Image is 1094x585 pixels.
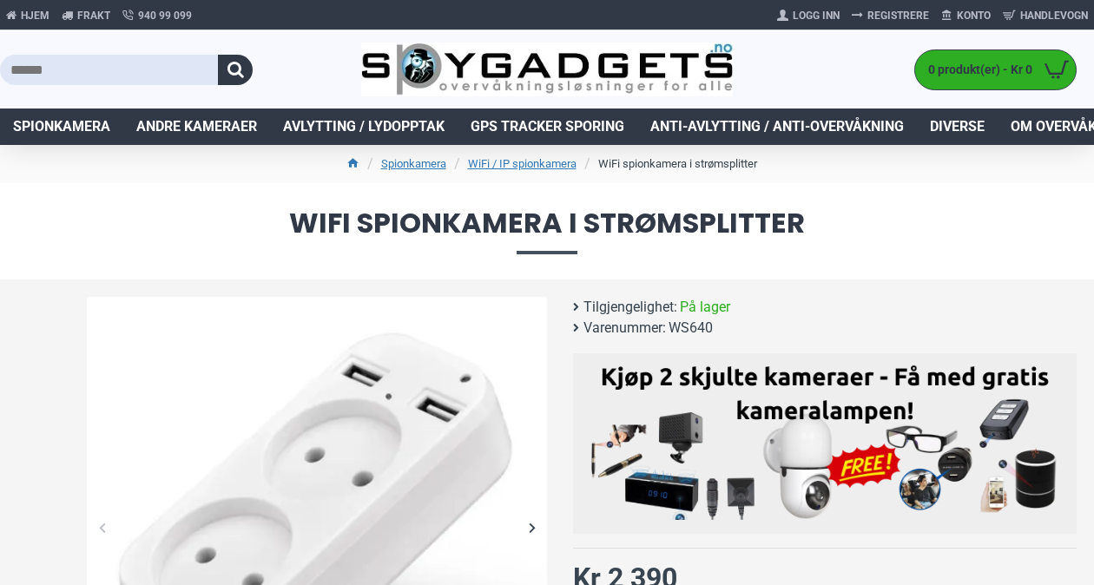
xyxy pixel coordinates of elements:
div: Previous slide [87,512,117,542]
span: På lager [680,297,730,318]
a: Konto [935,2,997,30]
a: WiFi / IP spionkamera [468,155,577,173]
span: Konto [957,8,991,23]
span: WS640 [669,318,713,339]
a: Spionkamera [381,155,446,173]
span: Logg Inn [793,8,840,23]
b: Varenummer: [583,318,666,339]
span: Registrere [867,8,929,23]
span: 0 produkt(er) - Kr 0 [915,61,1037,79]
img: SpyGadgets.no [361,43,733,96]
a: Logg Inn [771,2,846,30]
span: Diverse [930,116,985,137]
span: Anti-avlytting / Anti-overvåkning [650,116,904,137]
span: WiFi spionkamera i strømsplitter [17,209,1077,253]
span: Handlevogn [1020,8,1088,23]
span: Andre kameraer [136,116,257,137]
span: Frakt [77,8,110,23]
a: Diverse [917,108,998,145]
span: Hjem [21,8,49,23]
a: Anti-avlytting / Anti-overvåkning [637,108,917,145]
span: Avlytting / Lydopptak [283,116,445,137]
b: Tilgjengelighet: [583,297,677,318]
span: Spionkamera [13,116,110,137]
img: Kjøp 2 skjulte kameraer – Få med gratis kameralampe! [586,362,1064,520]
a: GPS Tracker Sporing [458,108,637,145]
a: Handlevogn [997,2,1094,30]
div: Next slide [517,512,547,542]
span: 940 99 099 [138,8,192,23]
span: GPS Tracker Sporing [471,116,624,137]
a: 0 produkt(er) - Kr 0 [915,50,1076,89]
a: Andre kameraer [123,108,270,145]
a: Registrere [846,2,935,30]
a: Avlytting / Lydopptak [270,108,458,145]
